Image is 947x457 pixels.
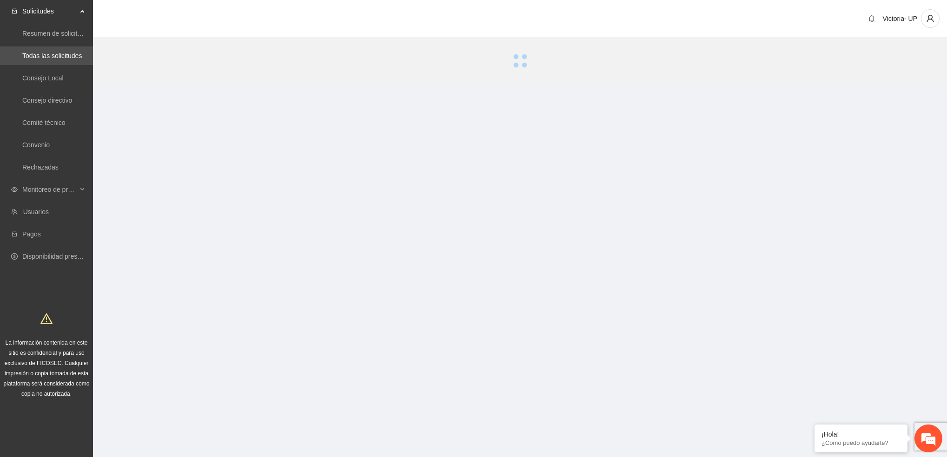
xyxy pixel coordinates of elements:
[22,253,102,260] a: Disponibilidad presupuestal
[22,97,72,104] a: Consejo directivo
[865,15,879,22] span: bell
[22,180,77,199] span: Monitoreo de proyectos
[921,14,939,23] span: user
[864,11,879,26] button: bell
[883,15,917,22] span: Victoria- UP
[22,2,77,20] span: Solicitudes
[11,186,18,193] span: eye
[23,208,49,215] a: Usuarios
[22,74,64,82] a: Consejo Local
[821,439,901,446] p: ¿Cómo puedo ayudarte?
[22,119,66,126] a: Comité técnico
[22,141,50,149] a: Convenio
[921,9,940,28] button: user
[22,30,127,37] a: Resumen de solicitudes por aprobar
[22,230,41,238] a: Pagos
[11,8,18,14] span: inbox
[40,313,53,325] span: warning
[821,431,901,438] div: ¡Hola!
[22,52,82,59] a: Todas las solicitudes
[22,163,59,171] a: Rechazadas
[4,339,90,397] span: La información contenida en este sitio es confidencial y para uso exclusivo de FICOSEC. Cualquier...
